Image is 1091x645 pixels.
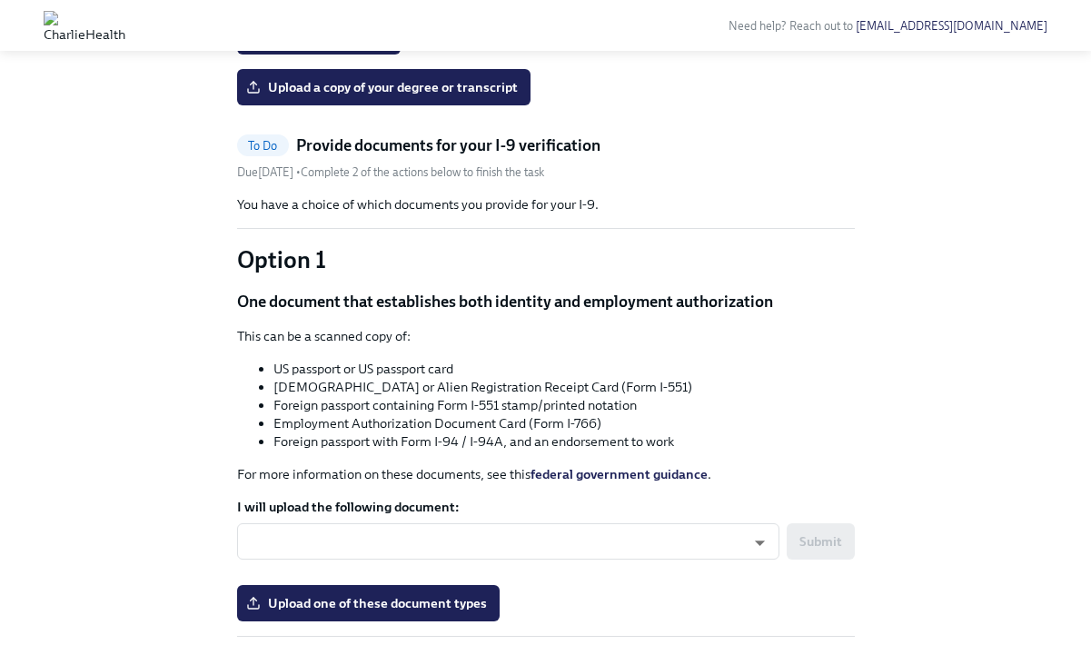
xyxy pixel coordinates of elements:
p: You have a choice of which documents you provide for your I-9. [237,195,855,213]
img: CharlieHealth [44,11,125,40]
a: federal government guidance [531,466,708,482]
p: One document that establishes both identity and employment authorization [237,291,855,313]
span: To Do [237,139,289,153]
div: • Complete 2 of the actions below to finish the task [237,164,544,181]
li: Foreign passport with Form I-94 / I-94A, and an endorsement to work [273,432,855,451]
p: For more information on these documents, see this . [237,465,855,483]
label: I will upload the following document: [237,498,855,516]
li: Foreign passport containing Form I-551 stamp/printed notation [273,396,855,414]
label: Upload one of these document types [237,585,500,621]
span: Need help? Reach out to [729,19,1047,33]
p: This can be a scanned copy of: [237,327,855,345]
li: [DEMOGRAPHIC_DATA] or Alien Registration Receipt Card (Form I-551) [273,378,855,396]
li: US passport or US passport card [273,360,855,378]
label: Upload a copy of your degree or transcript [237,69,531,105]
h5: Provide documents for your I-9 verification [296,134,600,156]
span: Upload a copy of your degree or transcript [250,78,518,96]
a: [EMAIL_ADDRESS][DOMAIN_NAME] [856,19,1047,33]
span: Due [DATE] [237,165,296,179]
span: Upload one of these document types [250,594,487,612]
div: ​ [237,523,779,560]
a: To DoProvide documents for your I-9 verificationDue[DATE] •Complete 2 of the actions below to fin... [237,134,855,181]
p: Option 1 [237,243,855,276]
li: Employment Authorization Document Card (Form I-766) [273,414,855,432]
